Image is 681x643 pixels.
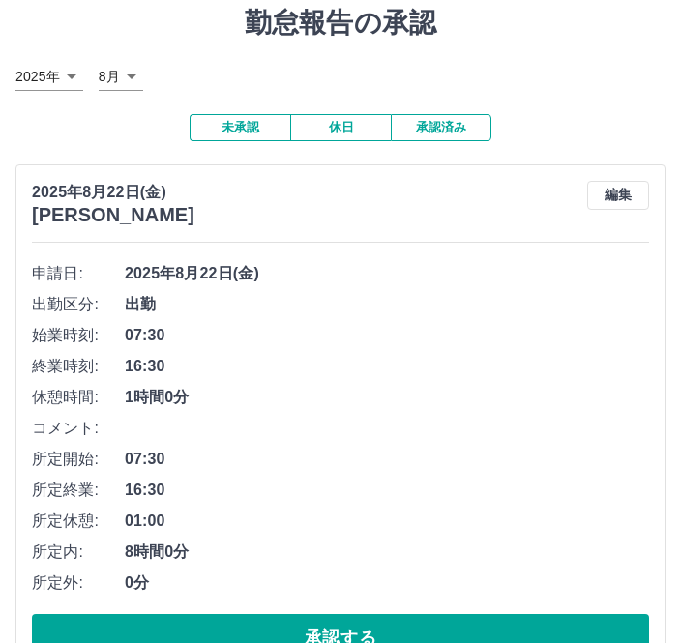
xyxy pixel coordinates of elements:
[125,262,649,285] span: 2025年8月22日(金)
[32,262,125,285] span: 申請日:
[32,571,125,595] span: 所定外:
[391,114,491,141] button: 承認済み
[125,510,649,533] span: 01:00
[32,541,125,564] span: 所定内:
[190,114,290,141] button: 未承認
[32,355,125,378] span: 終業時刻:
[15,63,83,91] div: 2025年
[32,181,194,204] p: 2025年8月22日(金)
[125,324,649,347] span: 07:30
[125,571,649,595] span: 0分
[32,324,125,347] span: 始業時刻:
[125,479,649,502] span: 16:30
[15,7,666,40] h1: 勤怠報告の承認
[32,204,194,226] h3: [PERSON_NAME]
[99,63,143,91] div: 8月
[587,181,649,210] button: 編集
[32,386,125,409] span: 休憩時間:
[32,510,125,533] span: 所定休憩:
[32,417,125,440] span: コメント:
[32,293,125,316] span: 出勤区分:
[32,479,125,502] span: 所定終業:
[125,448,649,471] span: 07:30
[32,448,125,471] span: 所定開始:
[125,541,649,564] span: 8時間0分
[125,355,649,378] span: 16:30
[125,293,649,316] span: 出勤
[290,114,391,141] button: 休日
[125,386,649,409] span: 1時間0分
